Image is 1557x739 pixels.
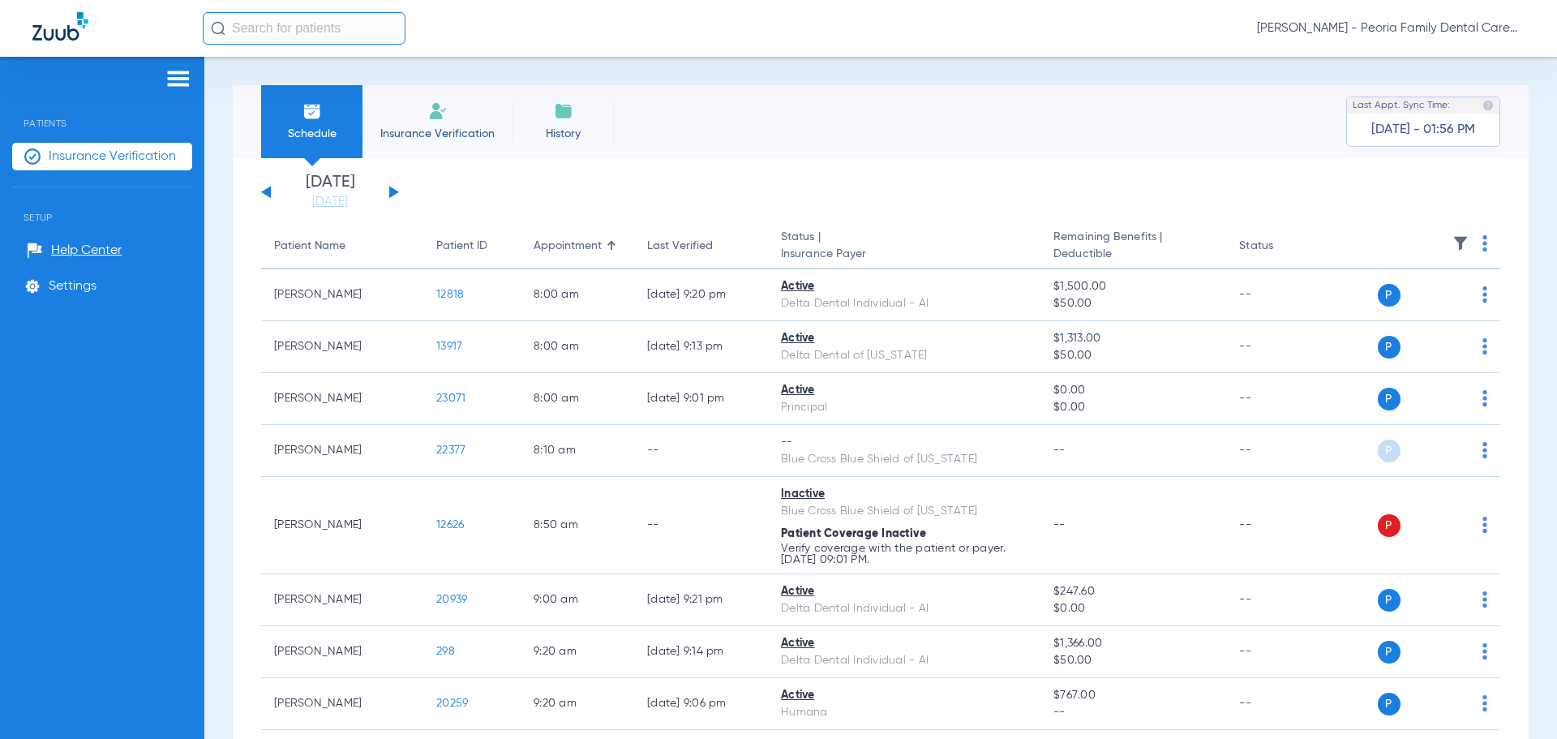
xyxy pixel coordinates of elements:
td: [PERSON_NAME] [261,269,423,321]
span: Insurance Verification [375,126,500,142]
span: History [525,126,602,142]
img: hamburger-icon [165,69,191,88]
div: Last Verified [647,238,755,255]
span: Deductible [1053,246,1213,263]
div: Blue Cross Blue Shield of [US_STATE] [781,451,1027,468]
span: P [1378,589,1400,612]
span: 23071 [436,393,465,404]
td: 8:00 AM [521,373,634,425]
div: Blue Cross Blue Shield of [US_STATE] [781,503,1027,520]
a: [DATE] [281,194,379,210]
span: $0.00 [1053,382,1213,399]
span: 20939 [436,594,467,605]
div: Delta Dental Individual - AI [781,652,1027,669]
span: $50.00 [1053,347,1213,364]
td: [PERSON_NAME] [261,477,423,574]
td: -- [1226,373,1336,425]
div: Last Verified [647,238,713,255]
td: [DATE] 9:06 PM [634,678,768,730]
span: P [1378,514,1400,537]
img: group-dot-blue.svg [1482,591,1487,608]
div: Delta Dental Individual - AI [781,295,1027,312]
td: -- [1226,626,1336,678]
img: group-dot-blue.svg [1482,695,1487,711]
span: P [1378,336,1400,359]
td: [DATE] 9:20 PM [634,269,768,321]
span: P [1378,693,1400,715]
td: -- [1226,425,1336,477]
span: Setup [12,187,192,223]
span: Insurance Verification [49,148,176,165]
a: Help Center [27,243,122,259]
td: [PERSON_NAME] [261,678,423,730]
td: [DATE] 9:13 PM [634,321,768,373]
img: group-dot-blue.svg [1482,286,1487,303]
span: $0.00 [1053,600,1213,617]
td: [DATE] 9:14 PM [634,626,768,678]
img: Search Icon [211,21,225,36]
td: -- [1226,574,1336,626]
div: Patient Name [274,238,345,255]
img: filter.svg [1452,235,1469,251]
div: Principal [781,399,1027,416]
span: $50.00 [1053,652,1213,669]
div: Patient ID [436,238,508,255]
span: -- [1053,704,1213,721]
span: $1,313.00 [1053,330,1213,347]
span: $1,500.00 [1053,278,1213,295]
img: group-dot-blue.svg [1482,442,1487,458]
div: Active [781,687,1027,704]
img: Schedule [302,101,322,121]
span: $767.00 [1053,687,1213,704]
div: Active [781,330,1027,347]
div: -- [781,434,1027,451]
span: P [1378,284,1400,307]
td: 9:00 AM [521,574,634,626]
li: [DATE] [281,174,379,210]
div: Appointment [534,238,602,255]
img: group-dot-blue.svg [1482,517,1487,533]
div: Delta Dental of [US_STATE] [781,347,1027,364]
span: Last Appt. Sync Time: [1353,97,1450,114]
span: P [1378,641,1400,664]
td: 9:20 AM [521,678,634,730]
td: -- [1226,477,1336,574]
img: group-dot-blue.svg [1482,643,1487,660]
span: 13917 [436,341,462,352]
span: 12818 [436,289,464,300]
td: [PERSON_NAME] [261,321,423,373]
td: 8:10 AM [521,425,634,477]
th: Status | [768,224,1040,269]
td: -- [1226,678,1336,730]
td: [PERSON_NAME] [261,574,423,626]
div: Patient ID [436,238,487,255]
div: Active [781,382,1027,399]
td: [PERSON_NAME] [261,425,423,477]
span: Help Center [51,243,122,259]
td: 8:00 AM [521,269,634,321]
div: Delta Dental Individual - AI [781,600,1027,617]
div: Inactive [781,486,1027,503]
img: group-dot-blue.svg [1482,235,1487,251]
span: 12626 [436,519,464,531]
span: Settings [49,278,97,294]
td: -- [634,425,768,477]
span: $247.60 [1053,583,1213,600]
div: Humana [781,704,1027,721]
img: History [554,101,573,121]
p: Verify coverage with the patient or payer. [DATE] 09:01 PM. [781,543,1027,565]
td: [DATE] 9:01 PM [634,373,768,425]
img: last sync help info [1482,100,1494,111]
td: [DATE] 9:21 PM [634,574,768,626]
div: Active [781,583,1027,600]
td: [PERSON_NAME] [261,373,423,425]
span: [DATE] - 01:56 PM [1371,122,1475,138]
span: $0.00 [1053,399,1213,416]
img: Zuub Logo [32,12,88,41]
input: Search for patients [203,12,405,45]
td: 8:00 AM [521,321,634,373]
div: Appointment [534,238,621,255]
span: [PERSON_NAME] - Peoria Family Dental Care [1257,20,1525,37]
th: Remaining Benefits | [1040,224,1226,269]
span: $1,366.00 [1053,635,1213,652]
